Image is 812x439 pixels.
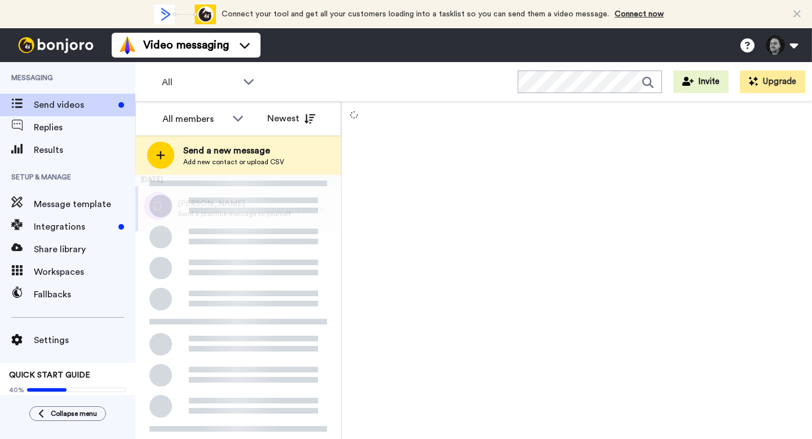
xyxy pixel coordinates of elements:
button: Invite [673,71,729,93]
div: [DATE] [135,175,341,186]
img: bj-logo-header-white.svg [14,37,98,53]
span: [PERSON_NAME] [178,198,290,209]
div: animation [154,5,216,24]
div: All members [162,112,227,126]
span: Replies [34,121,135,134]
span: Add new contact or upload CSV [183,157,284,166]
span: Send a practice message to yourself [178,209,290,218]
span: 40% [9,385,24,394]
span: Results [34,143,135,157]
img: vm-color.svg [118,36,136,54]
button: Upgrade [740,71,805,93]
span: Message template [34,197,135,211]
span: Send a new message [183,144,284,157]
span: Video messaging [143,37,229,53]
span: All [162,76,237,89]
span: Share library [34,243,135,256]
span: Collapse menu [51,409,97,418]
button: Newest [259,107,324,130]
span: Settings [34,333,135,347]
span: Send videos [34,98,114,112]
span: QUICK START GUIDE [9,371,90,379]
button: Collapse menu [29,406,106,421]
a: Connect now [615,10,664,18]
span: Workspaces [34,265,135,279]
img: d.png [144,192,172,220]
span: Fallbacks [34,288,135,301]
span: Integrations [34,220,114,234]
div: 4 mo ago [296,204,336,213]
span: Connect your tool and get all your customers loading into a tasklist so you can send them a video... [222,10,609,18]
